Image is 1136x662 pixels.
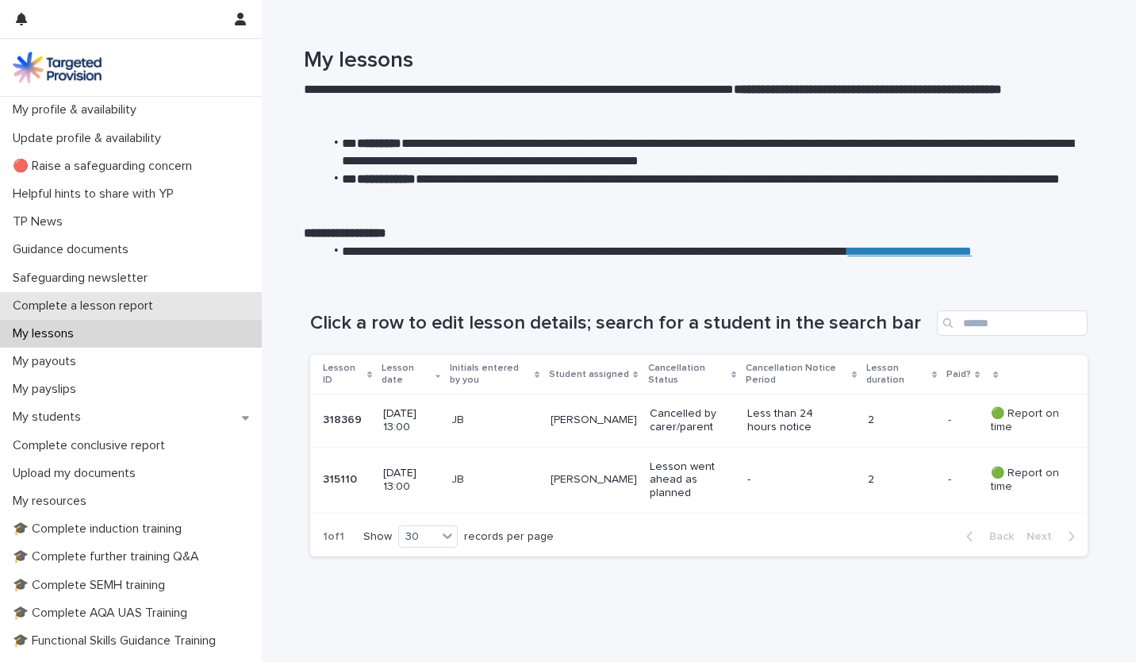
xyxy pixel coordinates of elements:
p: JB [451,414,538,427]
p: Less than 24 hours notice [747,407,835,434]
p: 🎓 Complete induction training [6,522,194,537]
p: My payslips [6,382,89,397]
p: records per page [464,530,554,544]
p: My students [6,410,94,425]
p: 🟢 Report on time [991,407,1062,434]
p: Update profile & availability [6,131,174,146]
p: [PERSON_NAME] [551,473,637,487]
tr: 318369318369 [DATE] 13:00JB[PERSON_NAME]Cancelled by carer/parentLess than 24 hours notice2-- 🟢 R... [310,395,1088,448]
p: [DATE] 13:00 [383,467,439,494]
p: Show [363,530,392,544]
p: [PERSON_NAME] [551,414,637,427]
p: 315110 [323,470,360,487]
p: Upload my documents [6,466,148,481]
p: 🎓 Complete further training Q&A [6,549,212,564]
p: 🎓 Complete AQA UAS Training [6,606,200,621]
p: JB [451,473,538,487]
p: 🔴 Raise a safeguarding concern [6,159,205,174]
p: [DATE] 13:00 [383,407,439,434]
button: Back [954,529,1020,544]
span: Next [1027,531,1061,542]
p: - [747,473,835,487]
p: 1 of 1 [310,518,357,556]
p: - [948,470,954,487]
button: Next [1020,529,1088,544]
img: M5nRWzHhSzIhMunXDL62 [13,52,102,83]
p: Complete conclusive report [6,438,178,453]
p: Helpful hints to share with YP [6,187,186,202]
h1: Click a row to edit lesson details; search for a student in the search bar [310,312,931,335]
p: Lesson ID [323,360,363,389]
p: Cancellation Status [648,360,727,389]
p: Complete a lesson report [6,298,166,314]
p: Safeguarding newsletter [6,271,160,286]
p: Cancelled by carer/parent [650,407,735,434]
p: Cancellation Notice Period [746,360,847,389]
h1: My lessons [304,48,1081,75]
p: 🎓 Complete SEMH training [6,578,178,593]
p: TP News [6,214,75,229]
p: 2 [868,414,935,427]
p: Lesson date [382,360,432,389]
tr: 315110315110 [DATE] 13:00JB[PERSON_NAME]Lesson went ahead as planned-2-- 🟢 Report on time [310,447,1088,513]
p: My resources [6,494,99,509]
p: 318369 [323,410,365,427]
p: Initials entered by you [450,360,530,389]
p: My profile & availability [6,102,149,117]
p: My payouts [6,354,89,369]
p: Paid? [946,366,971,383]
p: Lesson duration [866,360,928,389]
div: 30 [399,529,437,545]
p: 🎓 Functional Skills Guidance Training [6,633,228,649]
p: 🟢 Report on time [991,467,1062,494]
span: Back [980,531,1014,542]
p: 2 [868,473,935,487]
p: Lesson went ahead as planned [650,460,735,500]
p: - [948,410,954,427]
input: Search [937,310,1088,336]
p: My lessons [6,326,86,341]
p: Student assigned [549,366,629,383]
p: Guidance documents [6,242,141,257]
